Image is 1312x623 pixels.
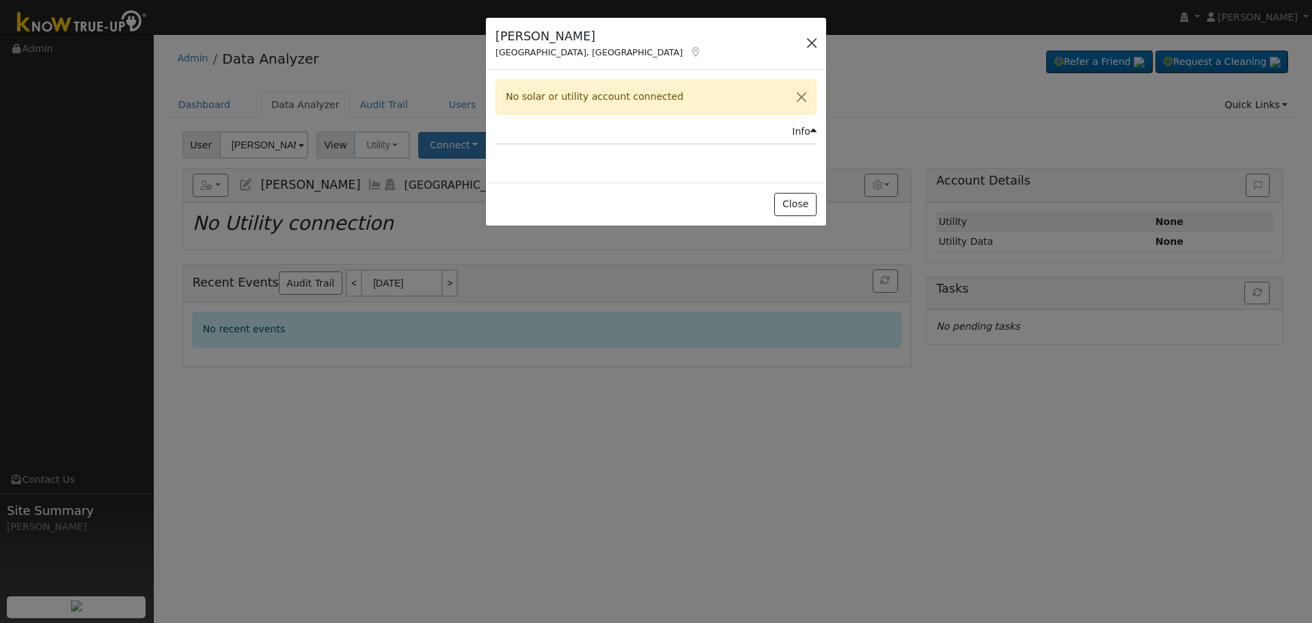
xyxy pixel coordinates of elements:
[774,193,816,216] button: Close
[689,47,702,57] a: Map
[792,124,817,139] div: Info
[787,80,816,114] button: Close
[495,27,702,45] h5: [PERSON_NAME]
[495,47,683,57] span: [GEOGRAPHIC_DATA], [GEOGRAPHIC_DATA]
[495,79,817,114] div: No solar or utility account connected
